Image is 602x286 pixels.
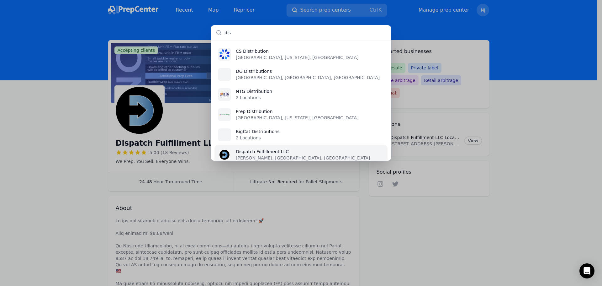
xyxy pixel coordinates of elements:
[219,150,230,160] img: Dispatch Fulfillment LLC
[236,54,358,61] p: [GEOGRAPHIC_DATA], [US_STATE], [GEOGRAPHIC_DATA]
[236,74,380,81] p: [GEOGRAPHIC_DATA], [GEOGRAPHIC_DATA], [GEOGRAPHIC_DATA]
[236,135,280,141] p: 2 Locations
[236,115,358,121] p: [GEOGRAPHIC_DATA], [US_STATE], [GEOGRAPHIC_DATA]
[236,48,358,54] p: CS Distribution
[211,25,391,40] input: Search prep centers...
[219,110,230,120] img: Prep Distribution
[219,69,230,79] img: DG Distributions
[236,88,272,94] p: NTG Distribution
[236,68,380,74] p: DG Distributions
[236,108,358,115] p: Prep Distribution
[236,155,370,161] p: [PERSON_NAME], [GEOGRAPHIC_DATA], [GEOGRAPHIC_DATA]
[219,49,230,59] img: CS Distribution
[236,94,272,101] p: 2 Locations
[236,148,370,155] p: Dispatch Fulfillment LLC
[219,89,230,100] img: NTG Distribution
[219,130,230,140] img: BigCat Distributions
[236,128,280,135] p: BigCat Distributions
[579,263,594,278] div: Open Intercom Messenger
